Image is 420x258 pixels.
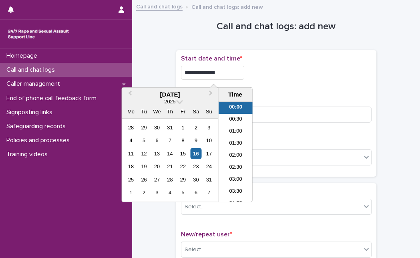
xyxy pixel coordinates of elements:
div: Choose Tuesday, 2 September 2025 [139,187,149,198]
div: Su [203,106,214,117]
li: 02:00 [218,150,252,162]
div: Choose Saturday, 2 August 2025 [191,122,201,133]
div: Choose Monday, 18 August 2025 [125,161,136,172]
div: Choose Monday, 1 September 2025 [125,187,136,198]
p: Homepage [3,52,44,60]
li: 00:30 [218,114,252,126]
div: Choose Wednesday, 27 August 2025 [151,174,162,185]
div: Choose Tuesday, 5 August 2025 [139,135,149,146]
div: Choose Monday, 28 July 2025 [125,122,136,133]
p: Call and chat logs [3,66,61,74]
div: Choose Sunday, 17 August 2025 [203,148,214,159]
p: Safeguarding records [3,123,72,130]
div: Tu [139,106,149,117]
div: Choose Sunday, 31 August 2025 [203,174,214,185]
li: 02:30 [218,162,252,174]
div: Choose Friday, 15 August 2025 [177,148,188,159]
div: Choose Friday, 22 August 2025 [177,161,188,172]
p: Policies and processes [3,137,76,144]
li: 03:30 [218,186,252,198]
div: Choose Thursday, 31 July 2025 [165,122,175,133]
div: Choose Sunday, 3 August 2025 [203,122,214,133]
div: Fr [177,106,188,117]
div: Choose Sunday, 24 August 2025 [203,161,214,172]
div: Choose Saturday, 9 August 2025 [191,135,201,146]
div: Choose Wednesday, 30 July 2025 [151,122,162,133]
p: Training videos [3,151,54,158]
div: Choose Friday, 1 August 2025 [177,122,188,133]
li: 00:00 [218,102,252,114]
div: Choose Tuesday, 29 July 2025 [139,122,149,133]
div: Choose Thursday, 4 September 2025 [165,187,175,198]
div: Choose Monday, 25 August 2025 [125,174,136,185]
li: 03:00 [218,174,252,186]
div: Sa [191,106,201,117]
div: Choose Sunday, 7 September 2025 [203,187,214,198]
div: We [151,106,162,117]
div: Time [220,91,250,98]
p: Caller management [3,80,66,88]
div: month 2025-08 [125,121,215,199]
span: Start date and time [181,55,242,62]
button: Previous Month [123,89,135,101]
div: [DATE] [122,91,218,98]
div: Choose Saturday, 6 September 2025 [191,187,201,198]
div: Choose Friday, 8 August 2025 [177,135,188,146]
div: Choose Friday, 29 August 2025 [177,174,188,185]
div: Choose Wednesday, 6 August 2025 [151,135,162,146]
div: Choose Tuesday, 26 August 2025 [139,174,149,185]
div: Choose Thursday, 7 August 2025 [165,135,175,146]
div: Choose Wednesday, 20 August 2025 [151,161,162,172]
h1: Call and chat logs: add new [176,21,376,32]
div: Choose Monday, 4 August 2025 [125,135,136,146]
div: Choose Monday, 11 August 2025 [125,148,136,159]
li: 04:00 [218,198,252,210]
div: Mo [125,106,136,117]
div: Select... [185,246,205,254]
div: Th [165,106,175,117]
div: Choose Wednesday, 3 September 2025 [151,187,162,198]
div: Choose Tuesday, 12 August 2025 [139,148,149,159]
li: 01:00 [218,126,252,138]
a: Call and chat logs [136,2,183,11]
button: Next Month [205,89,218,101]
li: 01:30 [218,138,252,150]
div: Choose Saturday, 23 August 2025 [191,161,201,172]
p: Signposting links [3,109,59,116]
div: Choose Saturday, 16 August 2025 [191,148,201,159]
p: End of phone call feedback form [3,95,103,102]
span: New/repeat user [181,231,232,238]
div: Select... [185,203,205,211]
div: Choose Thursday, 14 August 2025 [165,148,175,159]
span: 2025 [164,99,175,105]
div: Choose Thursday, 28 August 2025 [165,174,175,185]
div: Choose Friday, 5 September 2025 [177,187,188,198]
div: Choose Sunday, 10 August 2025 [203,135,214,146]
img: rhQMoQhaT3yELyF149Cw [6,26,70,42]
div: Choose Wednesday, 13 August 2025 [151,148,162,159]
div: Choose Saturday, 30 August 2025 [191,174,201,185]
div: Choose Thursday, 21 August 2025 [165,161,175,172]
p: Call and chat logs: add new [191,2,263,11]
div: Choose Tuesday, 19 August 2025 [139,161,149,172]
